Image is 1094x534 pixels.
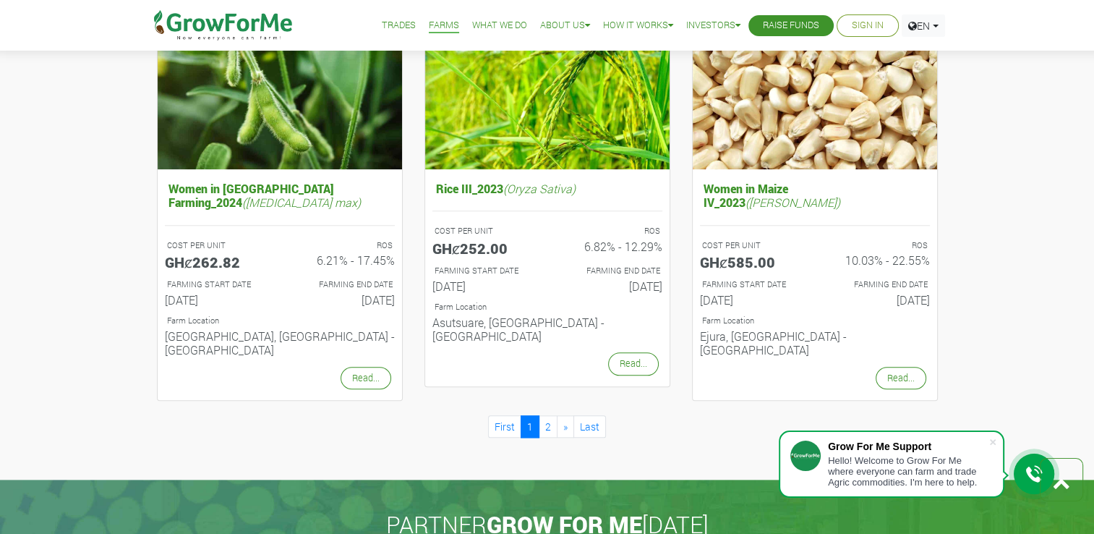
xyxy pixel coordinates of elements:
p: FARMING START DATE [702,279,802,291]
i: (Oryza Sativa) [503,181,576,196]
p: FARMING START DATE [435,265,534,277]
p: ROS [828,240,928,252]
i: ([PERSON_NAME]) [745,195,840,210]
div: Grow For Me Support [828,441,988,452]
a: 2 [539,415,557,438]
h5: Women in Maize IV_2023 [700,178,930,213]
h6: [DATE] [291,293,395,307]
p: Location of Farm [435,301,660,313]
a: Read... [876,367,926,389]
nav: Page Navigation [157,415,938,438]
p: Location of Farm [702,315,928,327]
p: FARMING END DATE [293,279,393,291]
p: FARMING END DATE [560,265,660,277]
span: » [563,420,568,433]
a: What We Do [472,18,527,33]
i: ([MEDICAL_DATA] max) [242,195,361,210]
h6: 6.21% - 17.45% [291,253,395,267]
a: Trades [382,18,416,33]
p: FARMING END DATE [828,279,928,291]
h6: Ejura, [GEOGRAPHIC_DATA] - [GEOGRAPHIC_DATA] [700,329,930,357]
a: Farms [429,18,459,33]
h6: 10.03% - 22.55% [826,253,930,267]
p: FARMING START DATE [167,279,267,291]
h5: Rice III_2023 [432,178,662,199]
h5: GHȼ585.00 [700,253,804,271]
h5: GHȼ262.82 [165,253,269,271]
a: How it Works [603,18,673,33]
a: 1 [521,415,539,438]
h6: [DATE] [558,279,662,293]
p: COST PER UNIT [167,240,267,252]
a: Sign In [852,18,884,33]
p: COST PER UNIT [702,240,802,252]
p: ROS [293,240,393,252]
img: growforme image [158,5,402,169]
a: First [488,415,521,438]
p: ROS [560,225,660,237]
img: growforme image [425,5,670,169]
h6: 6.82% - 12.29% [558,240,662,253]
a: Investors [686,18,740,33]
h6: [GEOGRAPHIC_DATA], [GEOGRAPHIC_DATA] - [GEOGRAPHIC_DATA] [165,329,395,357]
h6: Asutsuare, [GEOGRAPHIC_DATA] - [GEOGRAPHIC_DATA] [432,315,662,343]
a: Raise Funds [763,18,819,33]
a: Last [573,415,606,438]
h6: [DATE] [700,293,804,307]
h5: Women in [GEOGRAPHIC_DATA] Farming_2024 [165,178,395,213]
p: COST PER UNIT [435,225,534,237]
p: Location of Farm [167,315,393,327]
a: Read... [341,367,391,389]
a: Read... [608,352,659,375]
img: growforme image [693,5,937,169]
a: EN [902,14,945,37]
h6: [DATE] [165,293,269,307]
h5: GHȼ252.00 [432,240,537,257]
div: Hello! Welcome to Grow For Me where everyone can farm and trade Agric commodities. I'm here to help. [828,455,988,488]
h6: [DATE] [432,279,537,293]
a: About Us [540,18,590,33]
h6: [DATE] [826,293,930,307]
